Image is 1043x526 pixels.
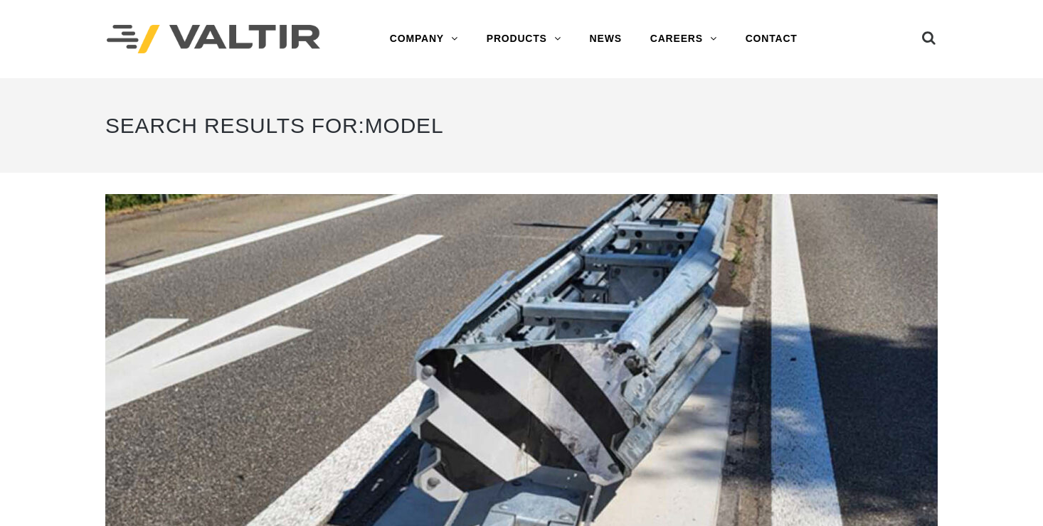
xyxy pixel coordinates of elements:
[636,25,731,53] a: CAREERS
[472,25,576,53] a: PRODUCTS
[105,100,938,151] h1: Search Results for:
[107,25,320,54] img: Valtir
[376,25,472,53] a: COMPANY
[576,25,636,53] a: NEWS
[365,114,444,137] span: model
[731,25,812,53] a: CONTACT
